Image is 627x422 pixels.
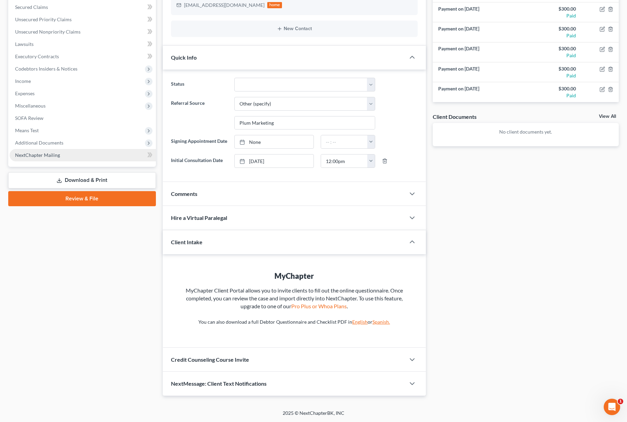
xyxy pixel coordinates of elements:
span: Quick Info [171,54,197,61]
a: NextChapter Mailing [10,149,156,161]
a: SOFA Review [10,112,156,124]
label: Initial Consultation Date [168,154,231,168]
a: Review & File [8,191,156,206]
a: Spanish. [372,319,390,325]
div: $300.00 [531,85,576,92]
span: 1 [618,399,623,404]
div: $300.00 [531,5,576,12]
span: Means Test [15,127,39,133]
input: -- : -- [321,135,368,148]
div: Client Documents [433,113,477,120]
div: [EMAIL_ADDRESS][DOMAIN_NAME] [184,2,265,9]
a: Executory Contracts [10,50,156,63]
a: None [235,135,313,148]
span: Unsecured Priority Claims [15,16,72,22]
a: Pro Plus or Whoa Plans [291,303,347,309]
span: Codebtors Insiders & Notices [15,66,77,72]
div: $300.00 [531,25,576,32]
a: Download & Print [8,172,156,188]
span: Lawsuits [15,41,34,47]
td: Payment on [DATE] [433,82,526,102]
span: Credit Counseling Course Invite [171,356,249,363]
td: Payment on [DATE] [433,42,526,62]
div: home [267,2,282,8]
div: Paid [531,52,576,59]
label: Referral Source [168,97,231,130]
a: View All [599,114,616,119]
a: Lawsuits [10,38,156,50]
a: Unsecured Priority Claims [10,13,156,26]
div: 2025 © NextChapterBK, INC [118,410,509,422]
iframe: Intercom live chat [604,399,620,415]
label: Status [168,78,231,91]
span: Income [15,78,31,84]
span: Unsecured Nonpriority Claims [15,29,81,35]
div: MyChapter [176,271,412,281]
a: Secured Claims [10,1,156,13]
a: English [352,319,368,325]
span: Expenses [15,90,35,96]
div: $300.00 [531,65,576,72]
div: Paid [531,32,576,39]
span: Hire a Virtual Paralegal [171,214,227,221]
td: Payment on [DATE] [433,22,526,42]
span: Comments [171,190,197,197]
a: Unsecured Nonpriority Claims [10,26,156,38]
div: Paid [531,12,576,19]
button: New Contact [176,26,412,32]
span: Secured Claims [15,4,48,10]
span: Client Intake [171,239,202,245]
span: MyChapter Client Portal allows you to invite clients to fill out the online questionnaire. Once c... [186,287,403,309]
div: Paid [531,92,576,99]
td: Payment on [DATE] [433,2,526,22]
span: Miscellaneous [15,103,46,109]
input: -- : -- [321,154,368,167]
label: Signing Appointment Date [168,135,231,149]
span: NextMessage: Client Text Notifications [171,380,267,387]
input: Other Referral Source [235,116,375,129]
span: NextChapter Mailing [15,152,60,158]
span: Additional Documents [15,140,63,146]
div: $300.00 [531,45,576,52]
a: [DATE] [235,154,313,167]
div: Paid [531,72,576,79]
span: Executory Contracts [15,53,59,59]
p: No client documents yet. [438,128,613,135]
span: SOFA Review [15,115,44,121]
td: Payment on [DATE] [433,62,526,82]
p: You can also download a full Debtor Questionnaire and Checklist PDF in or [176,319,412,325]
